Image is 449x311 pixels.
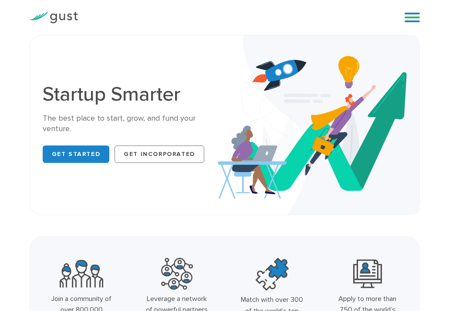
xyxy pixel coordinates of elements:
a: Get Started [43,145,110,163]
img: Community Founders [60,258,103,290]
img: Gust Logo [29,12,78,24]
a: Get Incorporated [115,145,204,163]
img: Leading Angel Investment [353,258,382,290]
img: Top Accelerators [256,258,289,291]
div: The best place to start, grow, and fund your venture. [43,113,218,134]
img: Startup Smarter Hero [218,35,419,215]
img: Powerful Partners [161,258,193,290]
h1: Startup Smarter [43,85,218,105]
